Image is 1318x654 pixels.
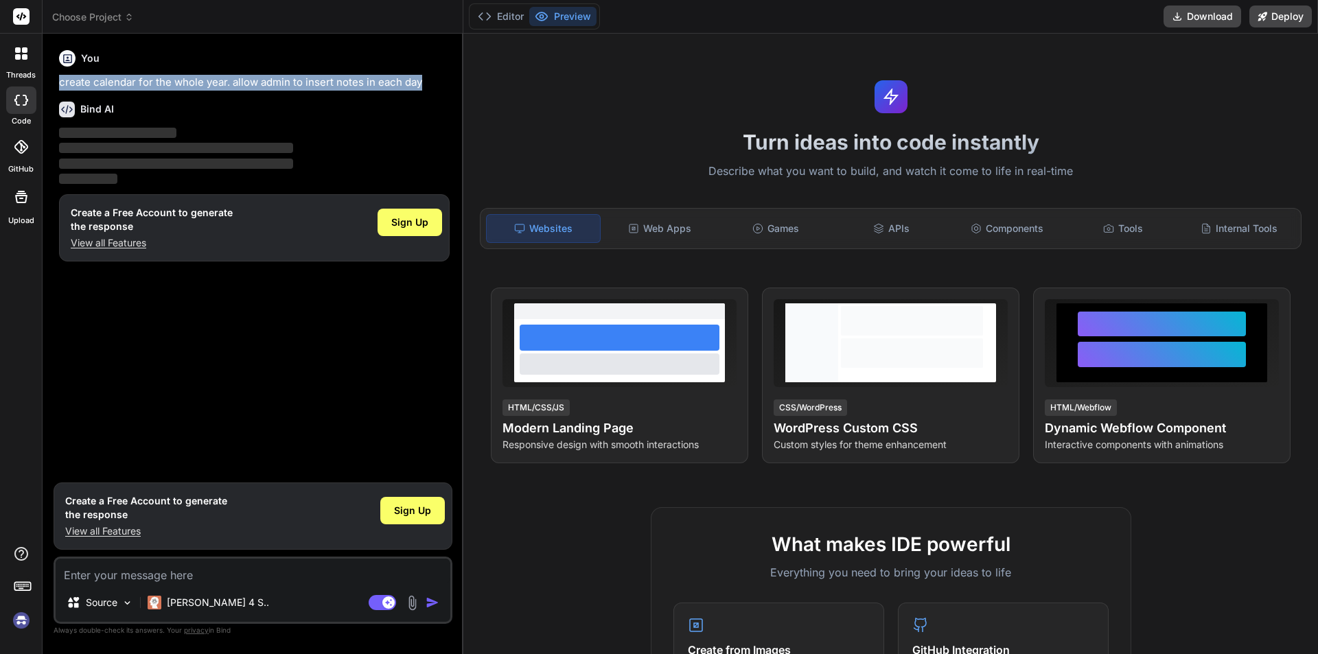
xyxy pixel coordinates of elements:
[184,626,209,634] span: privacy
[65,494,227,522] h1: Create a Free Account to generate the response
[719,214,833,243] div: Games
[1045,438,1279,452] p: Interactive components with animations
[8,163,34,175] label: GitHub
[603,214,717,243] div: Web Apps
[502,419,737,438] h4: Modern Landing Page
[6,69,36,81] label: threads
[167,596,269,609] p: [PERSON_NAME] 4 S..
[1067,214,1180,243] div: Tools
[472,7,529,26] button: Editor
[86,596,117,609] p: Source
[835,214,948,243] div: APIs
[774,438,1008,452] p: Custom styles for theme enhancement
[10,609,33,632] img: signin
[59,75,450,91] p: create calendar for the whole year. allow admin to insert notes in each day
[81,51,100,65] h6: You
[774,399,847,416] div: CSS/WordPress
[394,504,431,517] span: Sign Up
[80,102,114,116] h6: Bind AI
[59,143,293,153] span: ‌
[59,128,176,138] span: ‌
[404,595,420,611] img: attachment
[472,163,1310,180] p: Describe what you want to build, and watch it come to life in real-time
[391,215,428,229] span: Sign Up
[59,174,117,184] span: ‌
[1045,399,1117,416] div: HTML/Webflow
[502,438,737,452] p: Responsive design with smooth interactions
[52,10,134,24] span: Choose Project
[1249,5,1312,27] button: Deploy
[673,564,1109,581] p: Everything you need to bring your ideas to life
[12,115,31,127] label: code
[951,214,1064,243] div: Components
[8,215,34,226] label: Upload
[426,596,439,609] img: icon
[65,524,227,538] p: View all Features
[502,399,570,416] div: HTML/CSS/JS
[486,214,601,243] div: Websites
[1045,419,1279,438] h4: Dynamic Webflow Component
[71,206,233,233] h1: Create a Free Account to generate the response
[54,624,452,637] p: Always double-check its answers. Your in Bind
[59,159,293,169] span: ‌
[122,597,133,609] img: Pick Models
[71,236,233,250] p: View all Features
[1164,5,1241,27] button: Download
[1182,214,1295,243] div: Internal Tools
[774,419,1008,438] h4: WordPress Custom CSS
[673,530,1109,559] h2: What makes IDE powerful
[148,596,161,609] img: Claude 4 Sonnet
[529,7,597,26] button: Preview
[472,130,1310,154] h1: Turn ideas into code instantly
